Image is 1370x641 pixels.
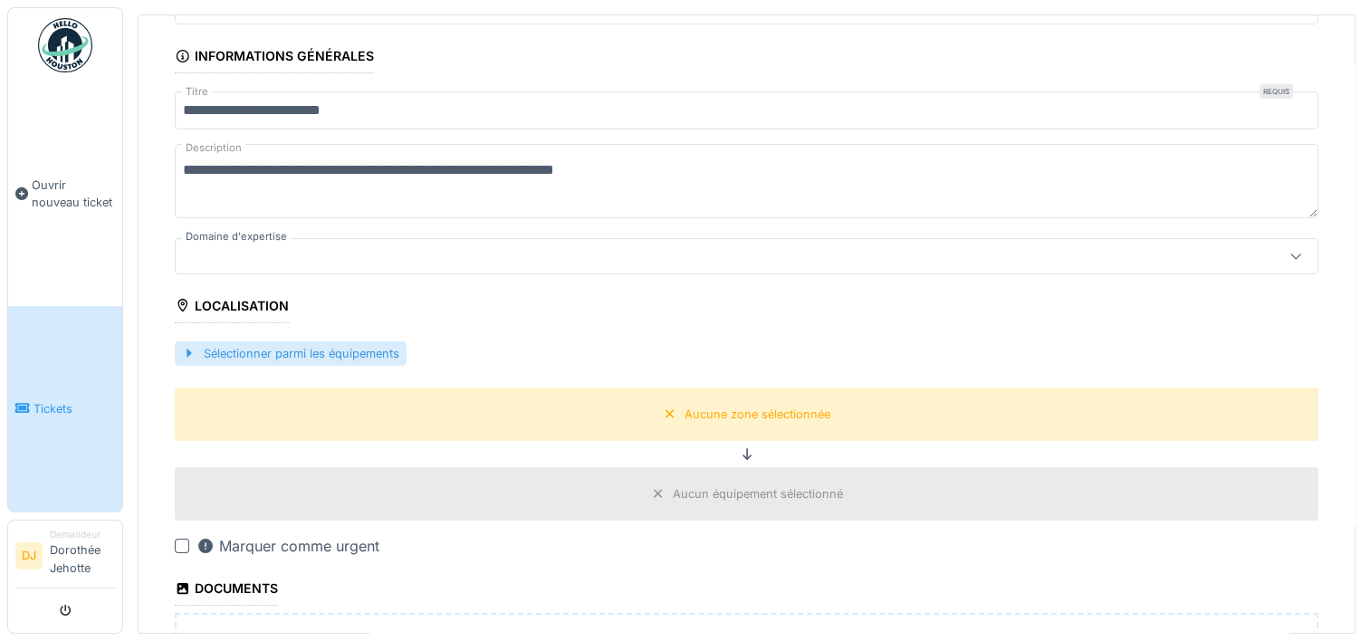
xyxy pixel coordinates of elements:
[1260,84,1293,99] div: Requis
[50,528,115,541] div: Demandeur
[175,43,374,73] div: Informations générales
[175,292,289,323] div: Localisation
[196,535,379,557] div: Marquer comme urgent
[15,542,43,569] li: DJ
[32,177,115,211] span: Ouvrir nouveau ticket
[8,82,122,306] a: Ouvrir nouveau ticket
[673,485,843,502] div: Aucun équipement sélectionné
[182,229,291,244] label: Domaine d'expertise
[182,137,245,159] label: Description
[685,406,830,423] div: Aucune zone sélectionnée
[50,528,115,584] li: Dorothée Jehotte
[175,575,278,606] div: Documents
[34,400,115,417] span: Tickets
[15,528,115,588] a: DJ DemandeurDorothée Jehotte
[175,341,407,366] div: Sélectionner parmi les équipements
[182,84,212,100] label: Titre
[38,18,92,72] img: Badge_color-CXgf-gQk.svg
[8,306,122,512] a: Tickets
